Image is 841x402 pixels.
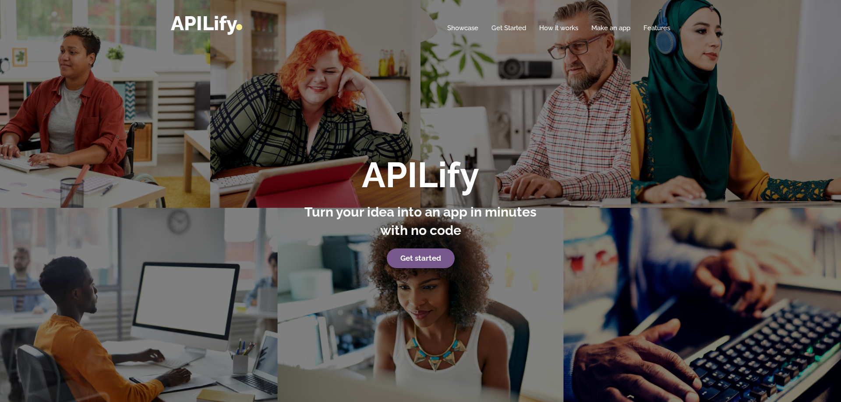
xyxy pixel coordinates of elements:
[304,204,537,238] strong: Turn your idea into an app in minutes with no code
[539,24,578,32] a: How it works
[591,24,630,32] a: Make an app
[643,24,670,32] a: Features
[387,248,455,269] a: Get started
[400,254,441,262] strong: Get started
[447,24,478,32] a: Showcase
[171,12,242,35] a: APILify
[491,24,526,32] a: Get Started
[362,154,479,196] strong: APILify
